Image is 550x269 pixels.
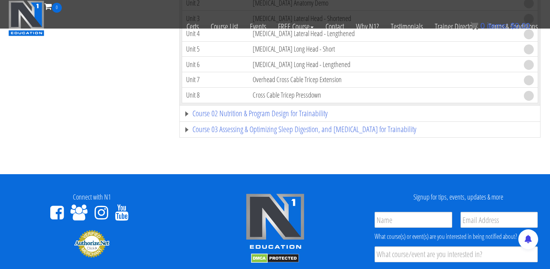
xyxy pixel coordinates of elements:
[52,3,62,13] span: 0
[385,13,429,40] a: Testimonials
[480,21,485,30] span: 0
[182,72,249,88] td: Unit 7
[249,41,520,57] td: [MEDICAL_DATA] Long Head - Short
[249,72,520,88] td: Overhead Cross Cable Tricep Extension
[487,21,508,30] span: items:
[246,193,305,252] img: n1-edu-logo
[6,193,177,201] h4: Connect with N1
[350,13,385,40] a: Why N1?
[205,13,244,40] a: Course List
[182,57,249,72] td: Unit 6
[184,110,536,117] a: Course 02 Nutrition & Program Design for Trainability
[510,21,515,30] span: $
[249,57,520,72] td: [MEDICAL_DATA] Long Head - Lengthened
[181,13,205,40] a: Certs
[182,87,249,103] td: Unit 8
[375,246,538,262] input: What course/event are you interested in?
[470,21,530,30] a: 0 items: $0.00
[375,232,538,241] div: What course(s) or event(s) are you interested in being notified about?
[272,13,320,40] a: FREE Course
[461,212,538,228] input: Email Address
[44,1,62,12] a: 0
[184,125,536,133] a: Course 03 Assessing & Optimizing Sleep Digestion, and [MEDICAL_DATA] for Trainability
[8,0,44,36] img: n1-education
[373,193,544,201] h4: Signup for tips, events, updates & more
[320,13,350,40] a: Contact
[74,229,110,258] img: Authorize.Net Merchant - Click to Verify
[470,22,478,30] img: icon11.png
[182,41,249,57] td: Unit 5
[483,13,544,40] a: Terms & Conditions
[244,13,272,40] a: Events
[249,87,520,103] td: Cross Cable Tricep Pressdown
[251,254,299,263] img: DMCA.com Protection Status
[510,21,530,30] bdi: 0.00
[375,212,452,228] input: Name
[429,13,483,40] a: Trainer Directory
